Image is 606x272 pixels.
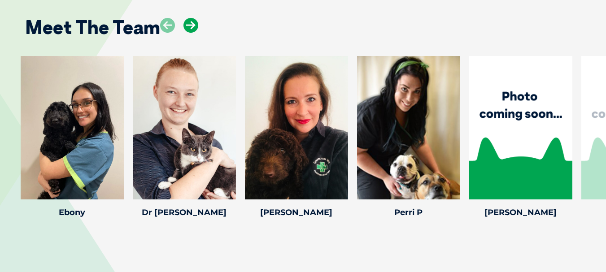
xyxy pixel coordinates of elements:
h4: Perri P [357,208,460,216]
h4: Ebony [21,208,124,216]
h4: [PERSON_NAME] [469,208,572,216]
h2: Meet The Team [25,18,160,37]
h4: [PERSON_NAME] [245,208,348,216]
h4: Dr [PERSON_NAME] [133,208,236,216]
